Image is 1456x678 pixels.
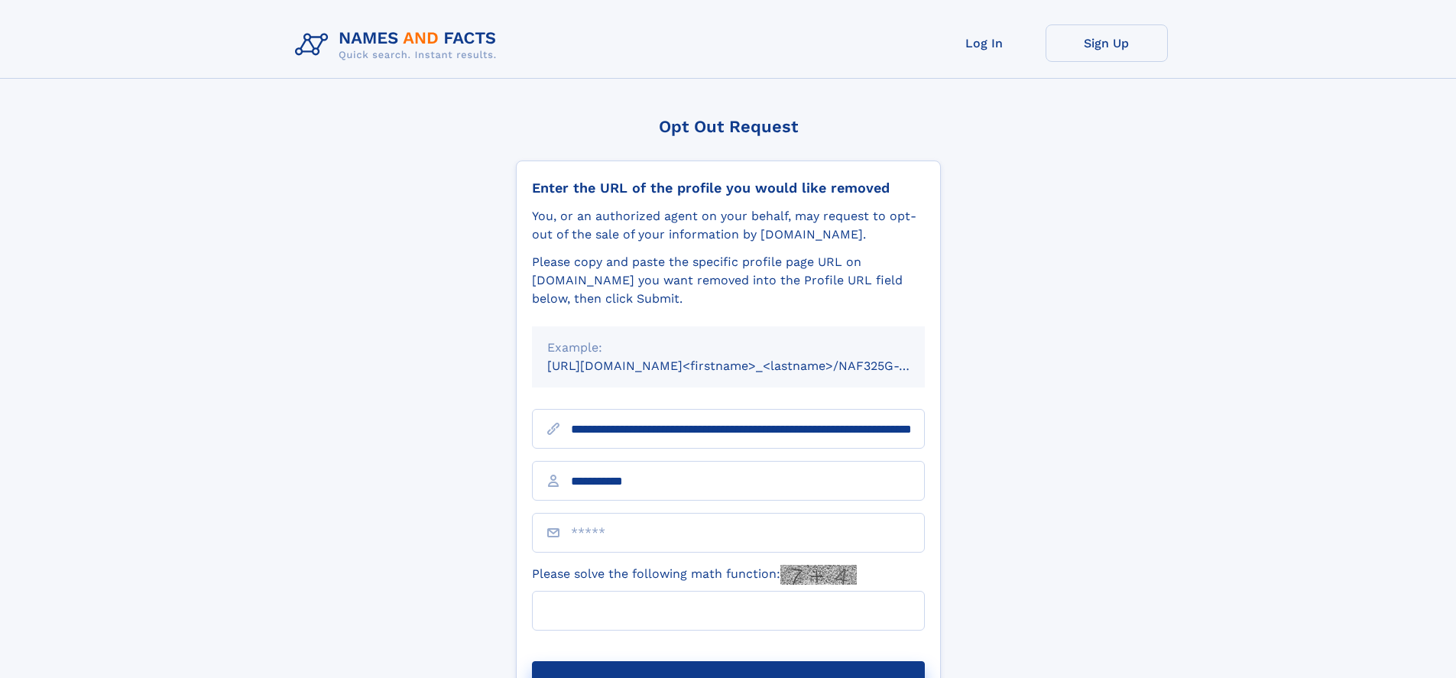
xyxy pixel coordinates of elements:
div: Opt Out Request [516,117,941,136]
a: Log In [923,24,1046,62]
img: Logo Names and Facts [289,24,509,66]
label: Please solve the following math function: [532,565,857,585]
div: Please copy and paste the specific profile page URL on [DOMAIN_NAME] you want removed into the Pr... [532,253,925,308]
div: Enter the URL of the profile you would like removed [532,180,925,196]
a: Sign Up [1046,24,1168,62]
div: Example: [547,339,910,357]
small: [URL][DOMAIN_NAME]<firstname>_<lastname>/NAF325G-xxxxxxxx [547,358,954,373]
div: You, or an authorized agent on your behalf, may request to opt-out of the sale of your informatio... [532,207,925,244]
